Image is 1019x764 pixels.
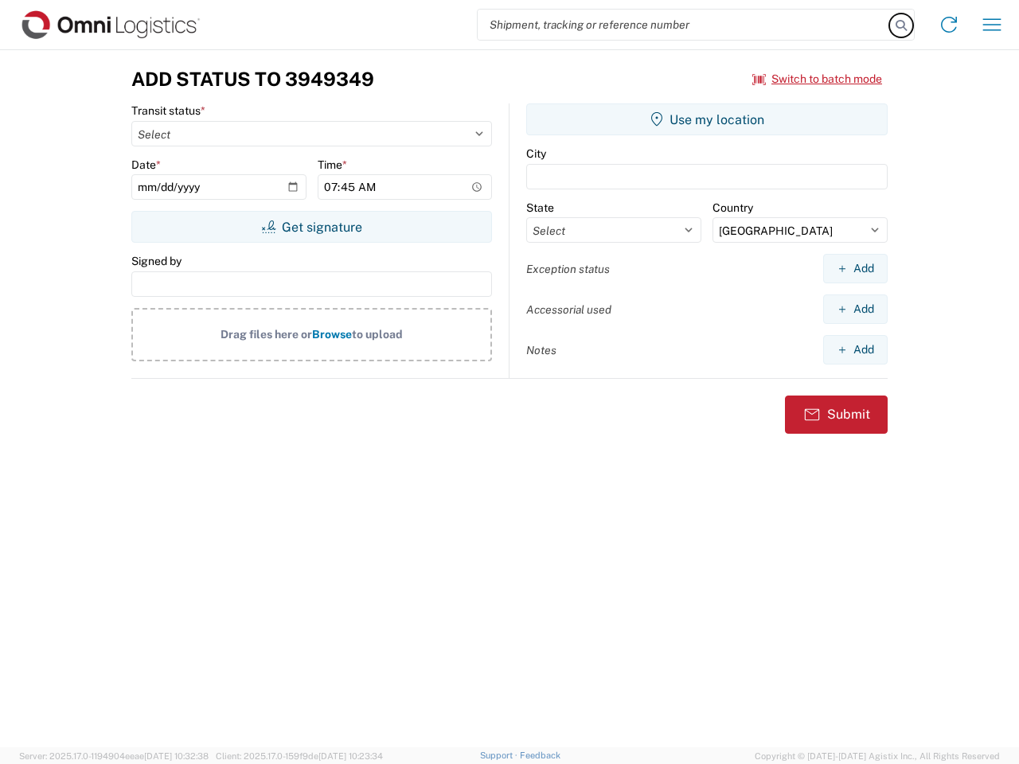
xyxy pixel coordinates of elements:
span: [DATE] 10:23:34 [318,751,383,761]
label: Transit status [131,103,205,118]
button: Use my location [526,103,888,135]
label: Signed by [131,254,182,268]
span: to upload [352,328,403,341]
button: Get signature [131,211,492,243]
button: Switch to batch mode [752,66,882,92]
label: Exception status [526,262,610,276]
label: Time [318,158,347,172]
span: Browse [312,328,352,341]
label: Accessorial used [526,302,611,317]
label: Notes [526,343,556,357]
span: [DATE] 10:32:38 [144,751,209,761]
button: Add [823,254,888,283]
label: Country [713,201,753,215]
label: State [526,201,554,215]
input: Shipment, tracking or reference number [478,10,890,40]
h3: Add Status to 3949349 [131,68,374,91]
span: Copyright © [DATE]-[DATE] Agistix Inc., All Rights Reserved [755,749,1000,763]
button: Add [823,294,888,324]
a: Feedback [520,750,560,760]
span: Server: 2025.17.0-1194904eeae [19,751,209,761]
button: Add [823,335,888,364]
label: City [526,146,546,161]
button: Submit [785,396,888,434]
span: Client: 2025.17.0-159f9de [216,751,383,761]
label: Date [131,158,161,172]
a: Support [480,750,520,760]
span: Drag files here or [221,328,312,341]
